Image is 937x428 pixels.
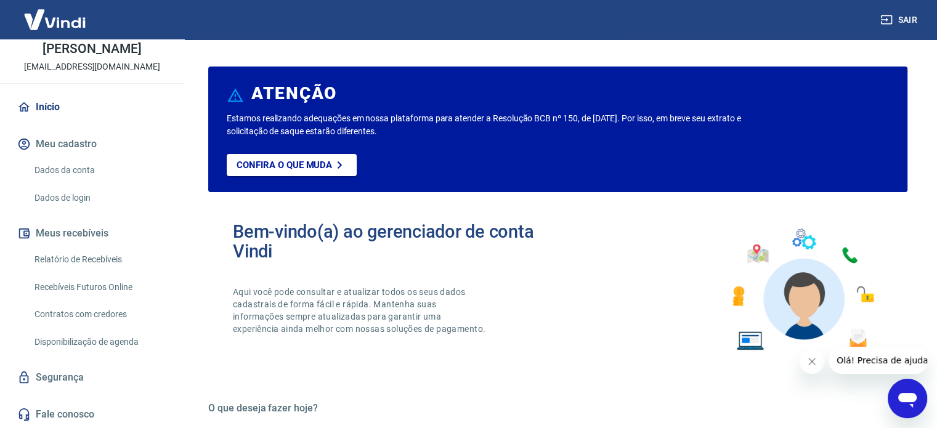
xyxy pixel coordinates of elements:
[227,154,357,176] a: Confira o que muda
[30,302,169,327] a: Contratos com credores
[208,402,907,414] h5: O que deseja fazer hoje?
[227,112,756,138] p: Estamos realizando adequações em nossa plataforma para atender a Resolução BCB nº 150, de [DATE]....
[15,220,169,247] button: Meus recebíveis
[30,247,169,272] a: Relatório de Recebíveis
[15,401,169,428] a: Fale conosco
[721,222,883,358] img: Imagem de um avatar masculino com diversos icones exemplificando as funcionalidades do gerenciado...
[30,185,169,211] a: Dados de login
[24,60,160,73] p: [EMAIL_ADDRESS][DOMAIN_NAME]
[237,159,332,171] p: Confira o que muda
[233,222,558,261] h2: Bem-vindo(a) ao gerenciador de conta Vindi
[233,286,488,335] p: Aqui você pode consultar e atualizar todos os seus dados cadastrais de forma fácil e rápida. Mant...
[43,42,141,55] p: [PERSON_NAME]
[30,275,169,300] a: Recebíveis Futuros Online
[15,94,169,121] a: Início
[30,158,169,183] a: Dados da conta
[7,9,103,18] span: Olá! Precisa de ajuda?
[800,349,824,374] iframe: Fechar mensagem
[30,329,169,355] a: Disponibilização de agenda
[878,9,922,31] button: Sair
[15,131,169,158] button: Meu cadastro
[888,379,927,418] iframe: Botão para abrir a janela de mensagens
[829,347,927,374] iframe: Mensagem da empresa
[251,87,337,100] h6: ATENÇÃO
[15,1,95,38] img: Vindi
[15,364,169,391] a: Segurança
